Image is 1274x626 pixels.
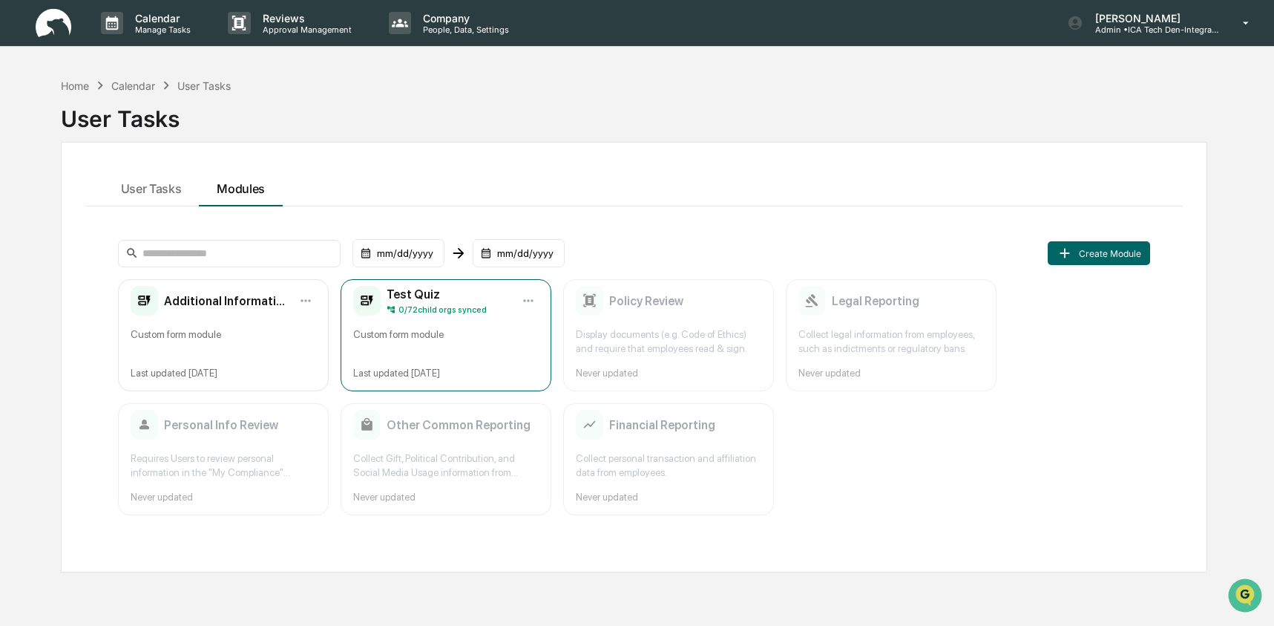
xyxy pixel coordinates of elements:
[30,215,93,230] span: Data Lookup
[15,189,27,200] div: 🖐️
[352,239,444,267] div: mm/dd/yyyy
[411,12,516,25] p: Company
[9,181,102,208] a: 🖐️Preclearance
[576,451,761,480] div: Collect personal transaction and affiliation data from employees.
[131,327,316,356] div: Custom form module
[609,418,715,432] h2: Financial Reporting
[798,368,984,379] div: Never updated
[398,304,487,315] span: 0 / 72 child orgs synced
[295,290,316,311] button: Module options
[122,187,184,202] span: Attestations
[50,128,188,140] div: We're available if you need us!
[30,187,96,202] span: Preclearance
[251,25,359,35] p: Approval Management
[148,252,180,263] span: Pylon
[36,9,71,38] img: logo
[108,189,119,200] div: 🗄️
[103,166,200,206] button: User Tasks
[353,368,539,379] div: Last updated [DATE]
[576,492,761,503] div: Never updated
[15,31,270,55] p: How can we help?
[131,492,316,503] div: Never updated
[15,114,42,140] img: 1746055101610-c473b297-6a78-478c-a979-82029cc54cd1
[164,294,289,308] h2: Additional Information
[131,368,316,379] div: Last updated [DATE]
[473,239,565,267] div: mm/dd/yyyy
[9,209,99,236] a: 🔎Data Lookup
[177,79,231,92] div: User Tasks
[111,79,155,92] div: Calendar
[123,12,198,25] p: Calendar
[1227,577,1267,617] iframe: Open customer support
[105,251,180,263] a: Powered byPylon
[576,368,761,379] div: Never updated
[199,166,283,206] button: Modules
[1083,12,1221,25] p: [PERSON_NAME]
[15,217,27,229] div: 🔎
[609,294,683,308] h2: Policy Review
[61,94,1207,132] div: User Tasks
[123,25,198,35] p: Manage Tasks
[50,114,243,128] div: Start new chat
[832,294,919,308] h2: Legal Reporting
[387,418,531,432] h2: Other Common Reporting
[387,287,487,301] h2: Test Quiz
[518,290,539,311] button: Module options
[131,451,316,480] div: Requires Users to review personal information in the "My Compliance" Greenboard module and ensure...
[798,327,984,356] div: Collect legal information from employees, such as indictments or regulatory bans.
[1048,241,1150,265] button: Create Module
[251,12,359,25] p: Reviews
[61,79,89,92] div: Home
[353,451,539,480] div: Collect Gift, Political Contribution, and Social Media Usage information from employees.
[411,25,516,35] p: People, Data, Settings
[353,327,539,356] div: Custom form module
[252,118,270,136] button: Start new chat
[1083,25,1221,35] p: Admin • ICA Tech Den-Integrated Compliance Advisors
[102,181,190,208] a: 🗄️Attestations
[353,492,539,503] div: Never updated
[576,327,761,356] div: Display documents (e.g. Code of Ethics) and require that employees read & sign.
[164,418,278,432] h2: Personal Info Review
